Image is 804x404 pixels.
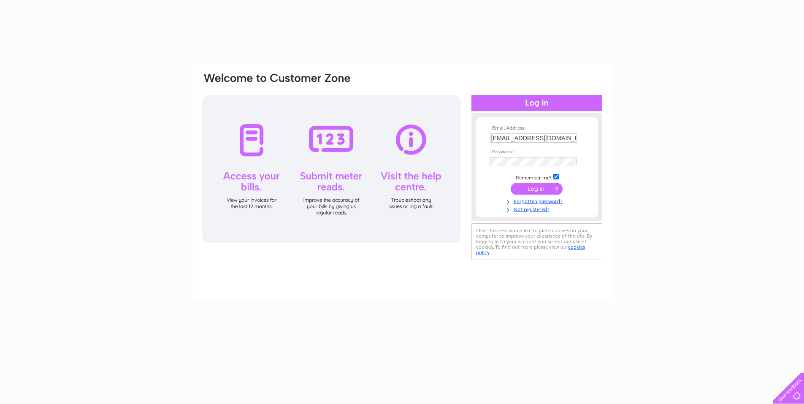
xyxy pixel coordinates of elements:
[476,244,585,255] a: cookies policy
[511,183,563,195] input: Submit
[488,149,586,155] th: Password:
[488,173,586,181] td: Remember me?
[471,223,602,260] div: Clear Business would like to place cookies on your computer to improve your experience of the sit...
[488,125,586,131] th: Email Address:
[490,197,586,205] a: Forgotten password?
[490,205,586,213] a: Not registered?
